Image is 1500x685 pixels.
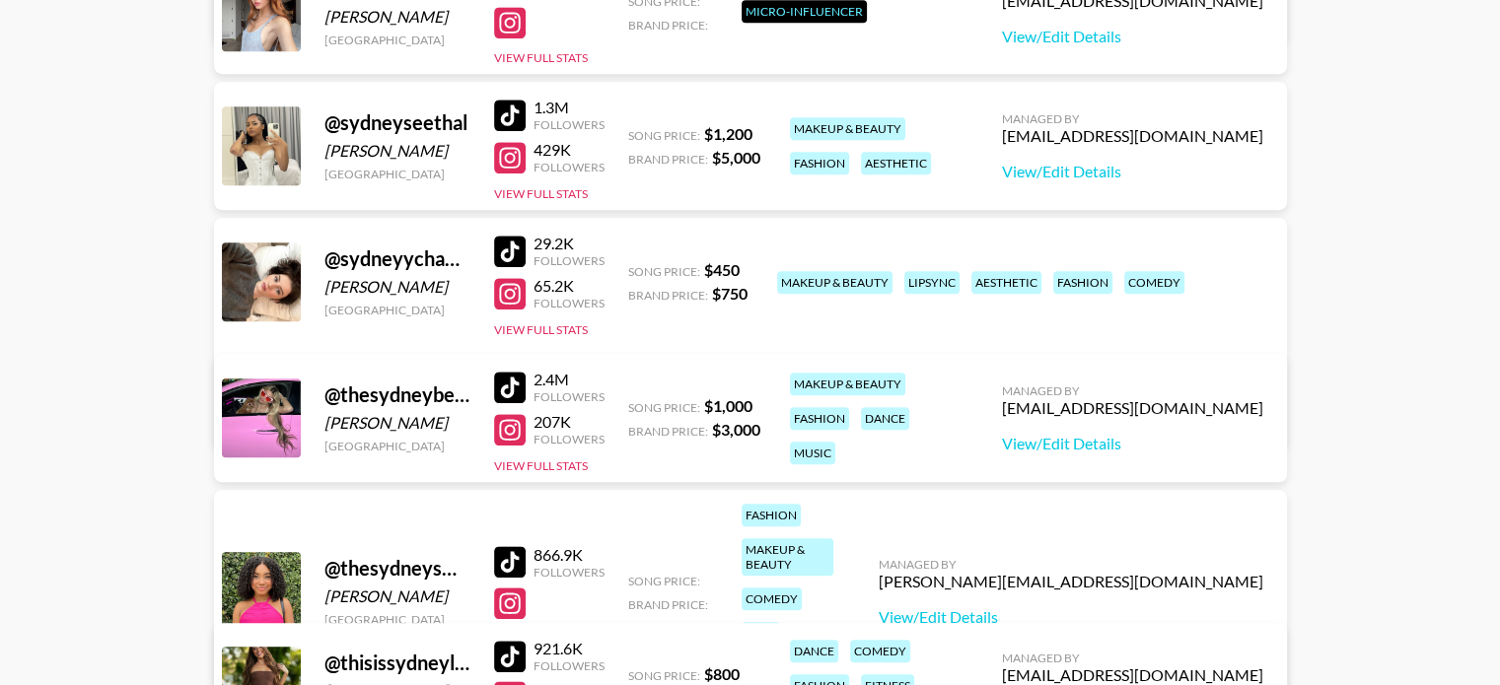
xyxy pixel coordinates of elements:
[324,33,470,47] div: [GEOGRAPHIC_DATA]
[324,246,470,271] div: @ sydneyychambers
[1002,126,1263,146] div: [EMAIL_ADDRESS][DOMAIN_NAME]
[742,504,801,526] div: fashion
[850,640,910,662] div: comedy
[712,284,748,303] strong: $ 750
[1002,398,1263,418] div: [EMAIL_ADDRESS][DOMAIN_NAME]
[534,412,605,432] div: 207K
[324,167,470,181] div: [GEOGRAPHIC_DATA]
[1053,271,1112,294] div: fashion
[628,574,700,588] span: Song Price:
[534,160,605,174] div: Followers
[879,572,1263,591] div: [PERSON_NAME][EMAIL_ADDRESS][DOMAIN_NAME]
[534,639,605,658] div: 921.6K
[628,424,708,439] span: Brand Price:
[534,234,605,253] div: 29.2K
[534,253,605,268] div: Followers
[971,271,1041,294] div: aesthetic
[861,407,909,430] div: dance
[704,396,752,415] strong: $ 1,000
[324,110,470,135] div: @ sydneyseethal
[790,407,849,430] div: fashion
[534,565,605,580] div: Followers
[324,382,470,407] div: @ thesydneybelle
[534,545,605,565] div: 866.9K
[628,128,700,143] span: Song Price:
[628,288,708,303] span: Brand Price:
[324,612,470,627] div: [GEOGRAPHIC_DATA]
[790,117,905,140] div: makeup & beauty
[534,432,605,446] div: Followers
[324,556,470,581] div: @ thesydneysmiles
[1124,271,1184,294] div: comedy
[742,622,780,645] div: skits
[742,538,833,576] div: makeup & beauty
[324,586,470,606] div: [PERSON_NAME]
[534,117,605,132] div: Followers
[904,271,960,294] div: lipsync
[742,587,802,610] div: comedy
[534,276,605,296] div: 65.2K
[534,98,605,117] div: 1.3M
[324,7,470,27] div: [PERSON_NAME]
[712,420,760,439] strong: $ 3,000
[1002,111,1263,126] div: Managed By
[1002,383,1263,398] div: Managed By
[324,651,470,675] div: @ thisissydneylint
[324,303,470,317] div: [GEOGRAPHIC_DATA]
[534,140,605,160] div: 429K
[494,458,588,473] button: View Full Stats
[494,186,588,201] button: View Full Stats
[628,152,708,167] span: Brand Price:
[324,277,470,297] div: [PERSON_NAME]
[324,439,470,453] div: [GEOGRAPHIC_DATA]
[628,668,700,683] span: Song Price:
[704,260,740,279] strong: $ 450
[1002,27,1263,46] a: View/Edit Details
[534,389,605,404] div: Followers
[628,18,708,33] span: Brand Price:
[777,271,893,294] div: makeup & beauty
[534,370,605,389] div: 2.4M
[628,400,700,415] span: Song Price:
[790,442,835,464] div: music
[861,152,931,174] div: aesthetic
[1002,434,1263,453] a: View/Edit Details
[628,597,708,612] span: Brand Price:
[879,557,1263,572] div: Managed By
[324,413,470,433] div: [PERSON_NAME]
[1002,665,1263,685] div: [EMAIL_ADDRESS][DOMAIN_NAME]
[704,664,740,683] strong: $ 800
[494,50,588,65] button: View Full Stats
[1002,651,1263,665] div: Managed By
[494,322,588,337] button: View Full Stats
[790,373,905,395] div: makeup & beauty
[790,152,849,174] div: fashion
[534,658,605,673] div: Followers
[790,640,838,662] div: dance
[628,264,700,279] span: Song Price:
[879,607,1263,627] a: View/Edit Details
[704,124,752,143] strong: $ 1,200
[534,296,605,310] div: Followers
[1002,162,1263,181] a: View/Edit Details
[324,141,470,161] div: [PERSON_NAME]
[712,148,760,167] strong: $ 5,000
